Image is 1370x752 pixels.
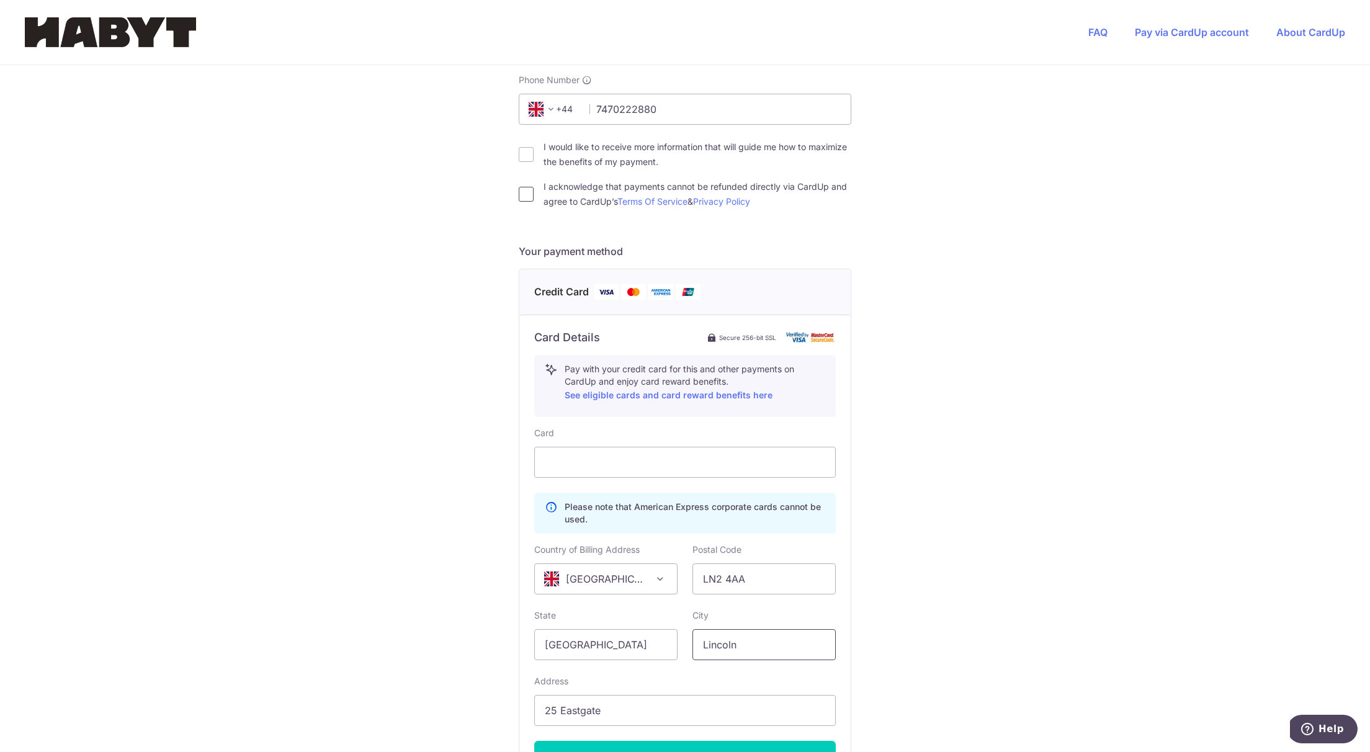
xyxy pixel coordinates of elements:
[692,609,709,622] label: City
[565,501,825,526] p: Please note that American Express corporate cards cannot be used.
[544,140,851,169] label: I would like to receive more information that will guide me how to maximize the benefits of my pa...
[1088,26,1108,38] a: FAQ
[676,284,701,300] img: Union Pay
[648,284,673,300] img: American Express
[1290,715,1358,746] iframe: Opens a widget where you can find more information
[535,564,677,594] span: United Kingdom
[525,102,581,117] span: +44
[544,179,851,209] label: I acknowledge that payments cannot be refunded directly via CardUp and agree to CardUp’s &
[534,284,589,300] span: Credit Card
[692,544,741,556] label: Postal Code
[565,390,772,400] a: See eligible cards and card reward benefits here
[621,284,646,300] img: Mastercard
[786,332,836,342] img: card secure
[1276,26,1345,38] a: About CardUp
[565,363,825,403] p: Pay with your credit card for this and other payments on CardUp and enjoy card reward benefits.
[519,74,580,86] span: Phone Number
[519,244,851,259] h5: Your payment method
[692,563,836,594] input: Example 123456
[529,102,558,117] span: +44
[534,427,554,439] label: Card
[1135,26,1249,38] a: Pay via CardUp account
[534,330,600,345] h6: Card Details
[534,675,568,687] label: Address
[534,563,678,594] span: United Kingdom
[545,455,825,470] iframe: Secure card payment input frame
[534,609,556,622] label: State
[617,196,687,207] a: Terms Of Service
[719,333,776,342] span: Secure 256-bit SSL
[534,544,640,556] label: Country of Billing Address
[594,284,619,300] img: Visa
[693,196,750,207] a: Privacy Policy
